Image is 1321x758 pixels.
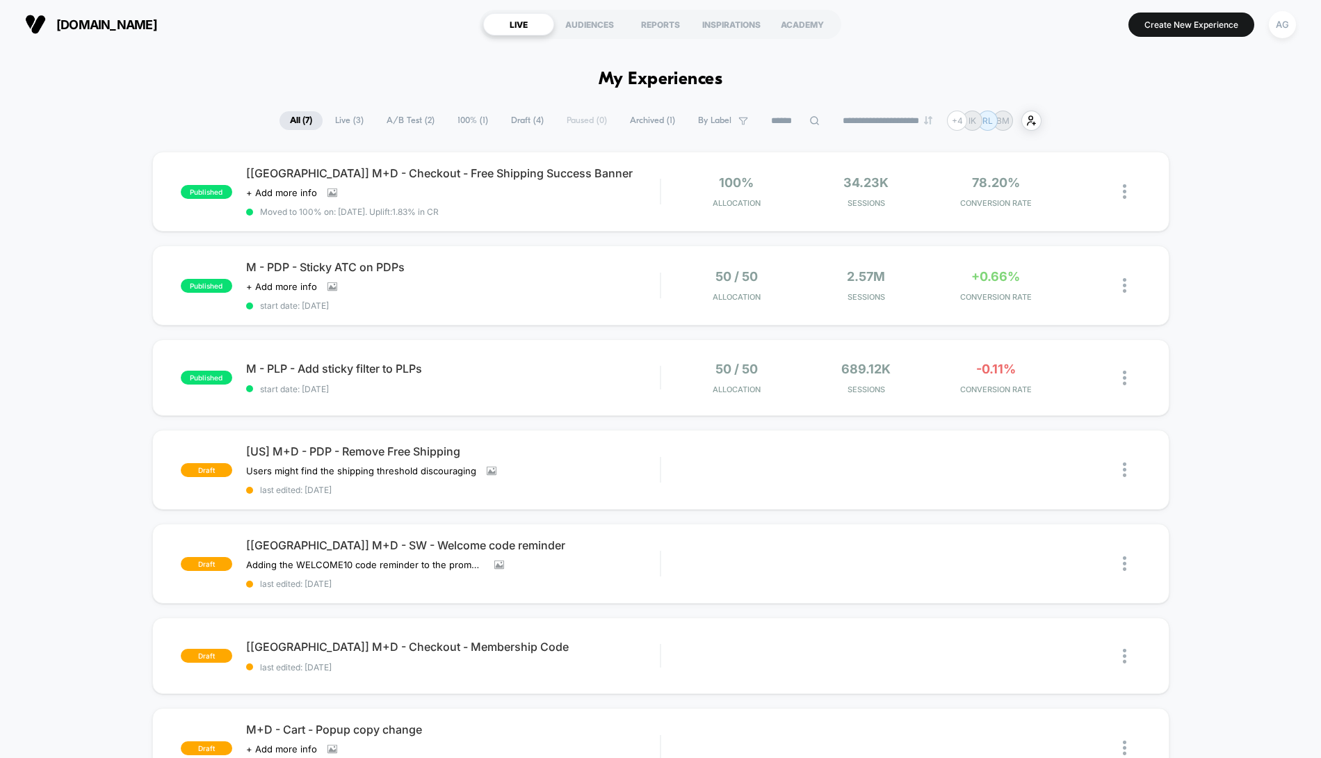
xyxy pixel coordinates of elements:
span: last edited: [DATE] [246,485,660,495]
div: ACADEMY [767,13,838,35]
img: close [1123,741,1126,755]
span: 689.12k [841,362,891,376]
span: last edited: [DATE] [246,662,660,672]
img: close [1123,371,1126,385]
span: Allocation [713,198,761,208]
span: M - PDP - Sticky ATC on PDPs [246,260,660,274]
span: CONVERSION RATE [934,198,1057,208]
span: 50 / 50 [715,269,758,284]
span: Sessions [804,292,927,302]
span: All ( 7 ) [279,111,323,130]
img: close [1123,556,1126,571]
span: [DOMAIN_NAME] [56,17,157,32]
span: 100% [719,175,754,190]
span: start date: [DATE] [246,384,660,394]
p: RL [982,115,993,126]
button: [DOMAIN_NAME] [21,13,161,35]
span: [[GEOGRAPHIC_DATA]] M+D - Checkout - Free Shipping Success Banner [246,166,660,180]
span: published [181,279,232,293]
img: close [1123,462,1126,477]
span: [[GEOGRAPHIC_DATA]] M+D - Checkout - Membership Code [246,640,660,654]
span: Allocation [713,385,761,394]
img: end [924,116,932,124]
span: Allocation [713,292,761,302]
div: LIVE [483,13,554,35]
span: draft [181,557,232,571]
span: Adding the WELCOME10 code reminder to the promo bar, for new subscribers [246,559,484,570]
span: Draft ( 4 ) [501,111,554,130]
span: draft [181,741,232,755]
div: AUDIENCES [554,13,625,35]
div: AG [1269,11,1296,38]
span: draft [181,649,232,663]
span: M - PLP - Add sticky filter to PLPs [246,362,660,376]
span: CONVERSION RATE [934,385,1057,394]
h1: My Experiences [599,70,723,90]
span: [[GEOGRAPHIC_DATA]] M+D - SW - Welcome code reminder [246,538,660,552]
span: 50 / 50 [715,362,758,376]
span: start date: [DATE] [246,300,660,311]
p: BM [996,115,1010,126]
img: Visually logo [25,14,46,35]
span: A/B Test ( 2 ) [376,111,445,130]
span: CONVERSION RATE [934,292,1057,302]
span: + Add more info [246,187,317,198]
span: M+D - Cart - Popup copy change [246,723,660,736]
span: 100% ( 1 ) [447,111,499,130]
button: Create New Experience [1128,13,1254,37]
img: close [1123,184,1126,199]
span: published [181,185,232,199]
div: REPORTS [625,13,696,35]
span: [US] M+D - PDP - Remove Free Shipping [246,444,660,458]
img: close [1123,649,1126,663]
span: Live ( 3 ) [325,111,374,130]
span: 78.20% [972,175,1020,190]
button: AG [1265,10,1300,39]
span: Sessions [804,385,927,394]
span: By Label [698,115,731,126]
span: -0.11% [976,362,1016,376]
span: Moved to 100% on: [DATE] . Uplift: 1.83% in CR [260,207,439,217]
span: Users might find the shipping threshold discouraging [246,465,476,476]
span: last edited: [DATE] [246,579,660,589]
span: Sessions [804,198,927,208]
img: close [1123,278,1126,293]
span: published [181,371,232,385]
span: +0.66% [971,269,1020,284]
span: Archived ( 1 ) [619,111,686,130]
span: + Add more info [246,281,317,292]
div: + 4 [947,111,967,131]
p: IK [969,115,976,126]
span: 2.57M [847,269,885,284]
span: + Add more info [246,743,317,755]
span: 34.23k [843,175,889,190]
span: draft [181,463,232,477]
div: INSPIRATIONS [696,13,767,35]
